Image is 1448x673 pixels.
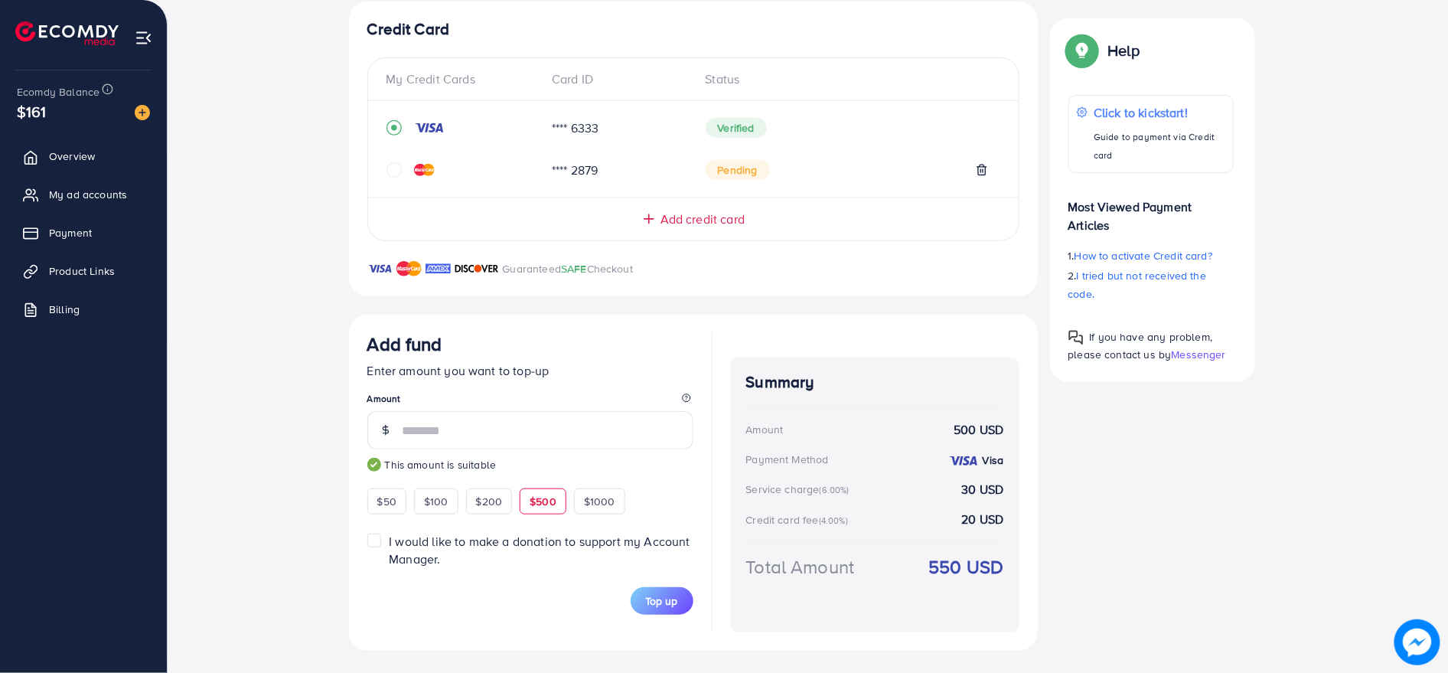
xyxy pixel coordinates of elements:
[540,70,693,88] div: Card ID
[17,100,47,123] span: $161
[1068,268,1207,302] span: I tried but not received the code.
[389,533,690,567] span: I would like to make a donation to support my Account Manager.
[706,160,770,180] span: Pending
[11,179,155,210] a: My ad accounts
[746,452,829,467] div: Payment Method
[962,511,1004,528] strong: 20 USD
[746,422,784,437] div: Amount
[530,494,556,509] span: $500
[561,261,587,276] span: SAFE
[503,260,634,278] p: Guaranteed Checkout
[49,263,115,279] span: Product Links
[386,120,402,136] svg: record circle
[135,29,152,47] img: menu
[983,452,1004,468] strong: Visa
[1394,619,1440,665] img: image
[1068,185,1234,234] p: Most Viewed Payment Articles
[746,373,1004,392] h4: Summary
[584,494,615,509] span: $1000
[135,105,150,120] img: image
[746,554,855,580] div: Total Amount
[367,260,393,278] img: brand
[631,587,693,615] button: Top up
[367,457,693,472] small: This amount is suitable
[646,593,678,609] span: Top up
[386,162,402,178] svg: circle
[11,217,155,248] a: Payment
[49,149,95,164] span: Overview
[367,458,381,472] img: guide
[426,260,451,278] img: brand
[693,70,1000,88] div: Status
[455,260,499,278] img: brand
[1075,248,1212,263] span: How to activate Credit card?
[17,84,99,100] span: Ecomdy Balance
[1068,329,1213,362] span: If you have any problem, please contact us by
[819,515,848,527] small: (4.00%)
[414,122,445,134] img: credit
[1172,347,1226,362] span: Messenger
[49,187,127,202] span: My ad accounts
[377,494,396,509] span: $50
[414,164,435,176] img: credit
[386,70,540,88] div: My Credit Cards
[820,484,850,496] small: (6.00%)
[49,302,80,317] span: Billing
[1068,247,1234,265] p: 1.
[660,211,745,228] span: Add credit card
[11,141,155,172] a: Overview
[367,361,693,380] p: Enter amount you want to top-up
[1094,128,1225,165] p: Guide to payment via Credit card
[1094,103,1225,122] p: Click to kickstart!
[367,333,442,355] h3: Add fund
[424,494,448,509] span: $100
[1108,41,1140,60] p: Help
[928,554,1003,580] strong: 550 USD
[476,494,503,509] span: $200
[396,260,422,278] img: brand
[948,455,979,467] img: credit
[367,20,1019,39] h4: Credit Card
[15,21,119,45] img: logo
[367,392,693,411] legend: Amount
[1068,37,1096,64] img: Popup guide
[1068,266,1234,303] p: 2.
[962,481,1004,498] strong: 30 USD
[706,118,767,138] span: Verified
[746,482,854,497] div: Service charge
[11,294,155,325] a: Billing
[954,421,1003,439] strong: 500 USD
[746,512,853,528] div: Credit card fee
[1068,330,1084,345] img: Popup guide
[49,225,92,240] span: Payment
[11,256,155,286] a: Product Links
